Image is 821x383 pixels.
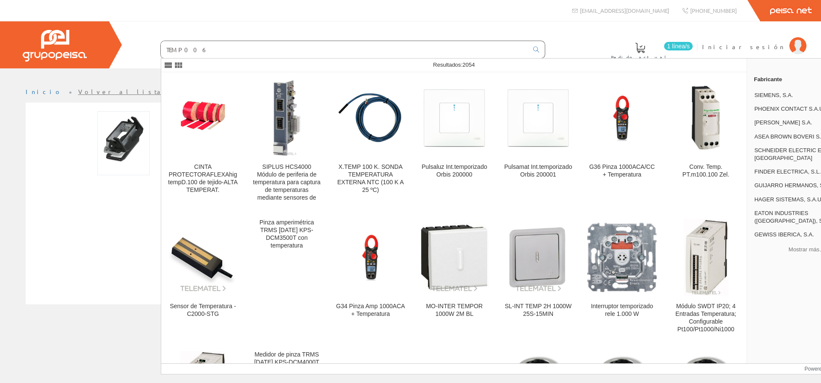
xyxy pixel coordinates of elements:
div: G34 Pinza Amp 1000ACA + Temperatura [336,303,405,318]
img: Pulsaluz Int.temporizado Orbis 200000 [419,83,489,153]
div: Interruptor temporizado rele 1.000 W [587,303,657,318]
div: Sensor de Temperatura - C2000-STG [168,303,238,318]
img: Pulsamat Int.temporizado Orbis 200001 [503,83,573,153]
a: Sensor de Temperatura - C2000-STG Sensor de Temperatura - C2000-STG [161,212,245,343]
a: CINTA PROTECTORAFLEXAhigtempD.100 de tejido-ALTA TEMPERAT. CINTA PROTECTORAFLEXAhigtempD.100 de t... [161,73,245,212]
img: X.TEMP 100 K. SONDA TEMPERATURA EXTERNA NTC (100 K A 25 ºC) [336,83,405,153]
span: Pedido actual [611,53,669,62]
a: Conv. Temp. PT.m100.100 Zel. Conv. Temp. PT.m100.100 Zel. [664,73,747,212]
input: Buscar ... [161,41,528,58]
a: G34 Pinza Amp 1000ACA + Temperatura G34 Pinza Amp 1000ACA + Temperatura [329,212,412,343]
a: Interruptor temporizado rele 1.000 W Interruptor temporizado rele 1.000 W [580,212,664,343]
a: SL-INT TEMP 2H 1000W 25S-15MIN SL-INT TEMP 2H 1000W 25S-15MIN [496,212,580,343]
a: Inicio [26,88,62,95]
a: 1 línea/s Pedido actual [602,35,695,65]
span: [EMAIL_ADDRESS][DOMAIN_NAME] [580,7,669,14]
div: CINTA PROTECTORAFLEXAhigtempD.100 de tejido-ALTA TEMPERAT. [168,163,238,194]
img: G36 Pinza 1000ACA/CC + Temperatura [587,95,657,141]
img: CINTA PROTECTORAFLEXAhigtempD.100 de tejido-ALTA TEMPERAT. [168,83,238,153]
img: Conv. Temp. PT.m100.100 Zel. [671,83,741,153]
img: SL-INT TEMP 2H 1000W 25S-15MIN [503,223,573,292]
a: Pulsamat Int.temporizado Orbis 200001 Pulsamat Int.temporizado Orbis 200001 [496,73,580,212]
a: Volver al listado de productos [78,88,247,95]
a: Iniciar sesión [702,35,806,44]
div: Pinza amperimétrica TRMS [DATE] KPS-DCM3500T con temperatura [252,219,322,250]
div: G36 Pinza 1000ACA/CC + Temperatura [587,163,657,179]
a: Módulo SWDT IP20; 4 Entradas Temperatura; Configurable Pt100/Pt1000/Ni1000 Módulo SWDT IP20; 4 En... [664,212,747,343]
img: MO-INTER TEMPOR 1000W 2M BL [419,223,489,292]
div: Pulsamat Int.temporizado Orbis 200001 [503,163,573,179]
img: Foto artículo HC-A03-I-PT-F Carcasa 3+pe (122.28915662651x150) [97,111,150,175]
img: G34 Pinza Amp 1000ACA + Temperatura [336,234,405,281]
div: SL-INT TEMP 2H 1000W 25S-15MIN [503,303,573,318]
span: 2054 [462,62,475,68]
div: MO-INTER TEMPOR 1000W 2M BL [419,303,489,318]
div: X.TEMP 100 K. SONDA TEMPERATURA EXTERNA NTC (100 K A 25 ºC) [336,163,405,194]
span: [PHONE_NUMBER] [690,7,737,14]
div: Módulo SWDT IP20; 4 Entradas Temperatura; Configurable Pt100/Pt1000/Ni1000 [671,303,741,333]
img: Sensor de Temperatura - C2000-STG [168,223,238,292]
span: Iniciar sesión [702,42,785,51]
span: Resultados: [433,62,475,68]
img: Interruptor temporizado rele 1.000 W [587,223,657,292]
a: Pulsaluz Int.temporizado Orbis 200000 Pulsaluz Int.temporizado Orbis 200000 [413,73,496,212]
a: G36 Pinza 1000ACA/CC + Temperatura G36 Pinza 1000ACA/CC + Temperatura [580,73,664,212]
div: Medidor de pinza TRMS [DATE] KPS-DCM4000T con temperatura [252,351,322,374]
a: Pinza amperimétrica TRMS [DATE] KPS-DCM3500T con temperatura [245,212,328,343]
img: Módulo SWDT IP20; 4 Entradas Temperatura; Configurable Pt100/Pt1000/Ni1000 [684,219,728,296]
a: SIPLUS HCS4000 Módulo de periferia de temperatura para captura de temperaturas mediante sensores ... [245,73,328,212]
img: Grupo Peisa [23,30,87,62]
img: SIPLUS HCS4000 Módulo de periferia de temperatura para captura de temperaturas mediante sensores de [272,80,301,156]
span: 1 línea/s [664,42,693,50]
a: X.TEMP 100 K. SONDA TEMPERATURA EXTERNA NTC (100 K A 25 ºC) X.TEMP 100 K. SONDA TEMPERATURA EXTER... [329,73,412,212]
div: Conv. Temp. PT.m100.100 Zel. [671,163,741,179]
div: Pulsaluz Int.temporizado Orbis 200000 [419,163,489,179]
div: SIPLUS HCS4000 Módulo de periferia de temperatura para captura de temperaturas mediante sensores de [252,163,322,202]
a: MO-INTER TEMPOR 1000W 2M BL MO-INTER TEMPOR 1000W 2M BL [413,212,496,343]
